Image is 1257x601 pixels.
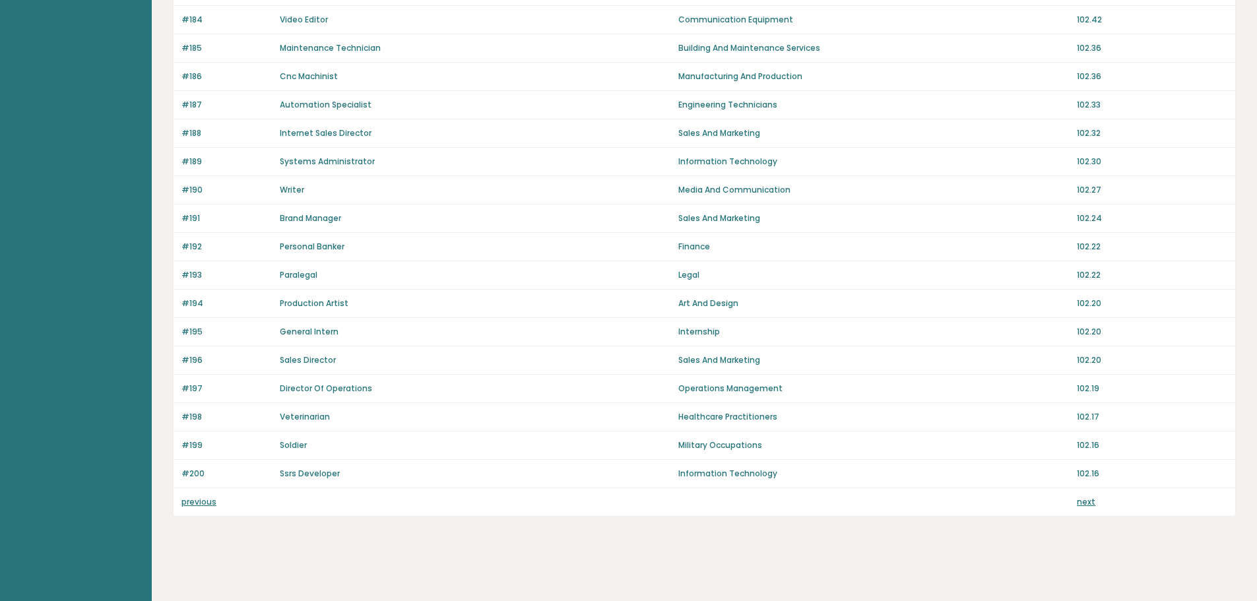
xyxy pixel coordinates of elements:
a: Ssrs Developer [280,468,340,479]
p: #197 [181,383,272,395]
p: #189 [181,156,272,168]
p: #184 [181,14,272,26]
p: #191 [181,212,272,224]
a: Veterinarian [280,411,330,422]
p: 102.32 [1077,127,1227,139]
a: Video Editor [280,14,328,25]
p: 102.20 [1077,298,1227,309]
p: 102.17 [1077,411,1227,423]
p: 102.19 [1077,383,1227,395]
p: 102.20 [1077,354,1227,366]
p: Information Technology [678,156,1069,168]
p: #188 [181,127,272,139]
p: 102.36 [1077,71,1227,82]
p: Art And Design [678,298,1069,309]
a: Internet Sales Director [280,127,371,139]
p: #185 [181,42,272,54]
p: 102.24 [1077,212,1227,224]
a: Systems Administrator [280,156,375,167]
p: Information Technology [678,468,1069,480]
p: 102.22 [1077,269,1227,281]
p: #193 [181,269,272,281]
p: 102.16 [1077,439,1227,451]
p: Building And Maintenance Services [678,42,1069,54]
p: #195 [181,326,272,338]
p: Internship [678,326,1069,338]
a: Sales Director [280,354,336,365]
p: Military Occupations [678,439,1069,451]
p: #190 [181,184,272,196]
p: 102.27 [1077,184,1227,196]
a: Paralegal [280,269,317,280]
p: Engineering Technicians [678,99,1069,111]
p: #194 [181,298,272,309]
a: Brand Manager [280,212,341,224]
a: Soldier [280,439,307,451]
p: #186 [181,71,272,82]
p: 102.22 [1077,241,1227,253]
p: Communication Equipment [678,14,1069,26]
p: Healthcare Practitioners [678,411,1069,423]
a: General Intern [280,326,338,337]
a: Automation Specialist [280,99,371,110]
p: #196 [181,354,272,366]
p: 102.42 [1077,14,1227,26]
p: 102.30 [1077,156,1227,168]
p: #192 [181,241,272,253]
a: Production Artist [280,298,348,309]
p: #198 [181,411,272,423]
a: Cnc Machinist [280,71,338,82]
p: Sales And Marketing [678,127,1069,139]
p: Legal [678,269,1069,281]
p: Finance [678,241,1069,253]
p: Manufacturing And Production [678,71,1069,82]
p: #199 [181,439,272,451]
a: previous [181,496,216,507]
p: Sales And Marketing [678,212,1069,224]
p: Media And Communication [678,184,1069,196]
p: #187 [181,99,272,111]
p: #200 [181,468,272,480]
a: Director Of Operations [280,383,372,394]
a: next [1077,496,1095,507]
p: 102.16 [1077,468,1227,480]
p: 102.33 [1077,99,1227,111]
a: Maintenance Technician [280,42,381,53]
p: 102.20 [1077,326,1227,338]
a: Personal Banker [280,241,344,252]
p: 102.36 [1077,42,1227,54]
a: Writer [280,184,304,195]
p: Operations Management [678,383,1069,395]
p: Sales And Marketing [678,354,1069,366]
